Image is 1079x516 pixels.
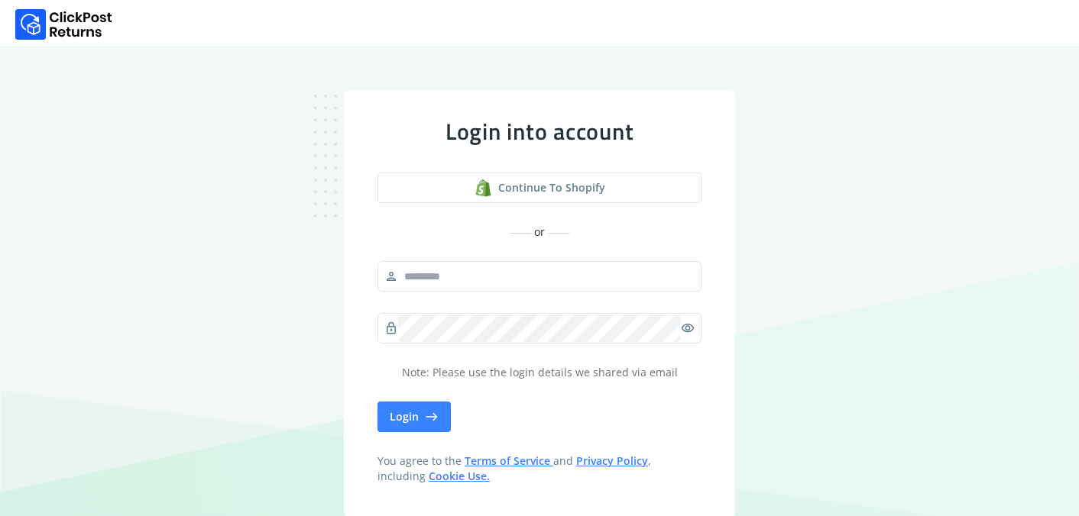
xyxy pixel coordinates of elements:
a: Terms of Service [465,453,553,468]
button: Continue to shopify [377,173,702,203]
p: Note: Please use the login details we shared via email [377,365,702,380]
img: shopify logo [475,179,492,197]
a: Cookie Use. [429,469,490,483]
button: Login east [377,402,451,432]
img: Logo [15,9,112,40]
div: Login into account [377,118,702,145]
span: You agree to the and , including [377,453,702,484]
span: Continue to shopify [498,180,605,195]
a: shopify logoContinue to shopify [377,173,702,203]
span: east [425,406,439,427]
span: lock [384,318,398,339]
span: person [384,266,398,287]
span: visibility [681,318,695,339]
div: or [377,224,702,240]
a: Privacy Policy [576,453,648,468]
